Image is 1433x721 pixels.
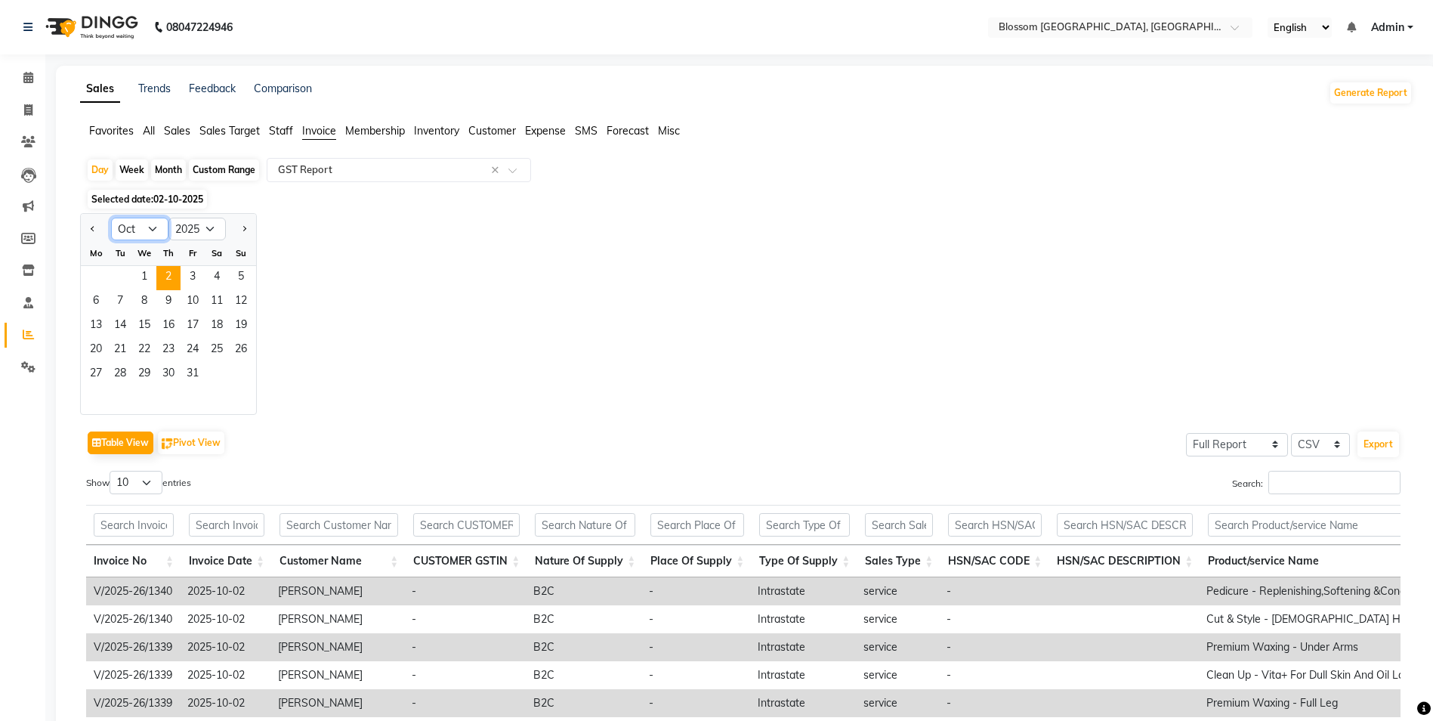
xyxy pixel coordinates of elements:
[181,545,272,577] th: Invoice Date: activate to sort column ascending
[143,124,155,138] span: All
[641,577,750,605] td: -
[270,661,404,689] td: [PERSON_NAME]
[658,124,680,138] span: Misc
[270,689,404,717] td: [PERSON_NAME]
[199,124,260,138] span: Sales Target
[132,314,156,339] div: Wednesday, October 15, 2025
[86,471,191,494] label: Show entries
[168,218,226,240] select: Select year
[94,513,174,537] input: Search Invoice No
[229,339,253,363] div: Sunday, October 26, 2025
[39,6,142,48] img: logo
[156,266,181,290] div: Thursday, October 2, 2025
[229,314,253,339] div: Sunday, October 19, 2025
[404,577,526,605] td: -
[205,339,229,363] span: 25
[279,513,398,537] input: Search Customer Name
[180,661,270,689] td: 2025-10-02
[86,605,180,633] td: V/2025-26/1340
[84,339,108,363] span: 20
[526,577,641,605] td: B2C
[272,545,406,577] th: Customer Name: activate to sort column ascending
[270,577,404,605] td: [PERSON_NAME]
[205,266,229,290] span: 4
[189,513,264,537] input: Search Invoice Date
[404,633,526,661] td: -
[404,689,526,717] td: -
[180,633,270,661] td: 2025-10-02
[641,605,750,633] td: -
[856,633,939,661] td: service
[526,605,641,633] td: B2C
[108,241,132,265] div: Tu
[108,363,132,387] span: 28
[132,241,156,265] div: We
[229,290,253,314] div: Sunday, October 12, 2025
[180,605,270,633] td: 2025-10-02
[750,689,856,717] td: Intrastate
[189,159,259,181] div: Custom Range
[156,241,181,265] div: Th
[406,545,527,577] th: CUSTOMER GSTIN: activate to sort column ascending
[111,218,168,240] select: Select month
[205,266,229,290] div: Saturday, October 4, 2025
[84,314,108,339] div: Monday, October 13, 2025
[229,290,253,314] span: 12
[750,661,856,689] td: Intrastate
[1357,432,1399,457] button: Export
[132,290,156,314] span: 8
[156,290,181,314] div: Thursday, October 9, 2025
[132,363,156,387] span: 29
[948,513,1042,537] input: Search HSN/SAC CODE
[939,689,1048,717] td: -
[88,159,113,181] div: Day
[205,314,229,339] div: Saturday, October 18, 2025
[1371,20,1404,36] span: Admin
[86,545,181,577] th: Invoice No: activate to sort column ascending
[525,124,566,138] span: Expense
[1049,545,1200,577] th: HSN/SAC DESCRIPTION: activate to sort column ascending
[269,124,293,138] span: Staff
[181,266,205,290] div: Friday, October 3, 2025
[158,432,224,454] button: Pivot View
[491,162,504,178] span: Clear all
[750,577,856,605] td: Intrastate
[87,217,99,241] button: Previous month
[84,290,108,314] div: Monday, October 6, 2025
[156,314,181,339] div: Thursday, October 16, 2025
[650,513,744,537] input: Search Place Of Supply
[229,266,253,290] div: Sunday, October 5, 2025
[750,605,856,633] td: Intrastate
[856,689,939,717] td: service
[84,363,108,387] div: Monday, October 27, 2025
[759,513,850,537] input: Search Type Of Supply
[205,290,229,314] div: Saturday, October 11, 2025
[939,605,1048,633] td: -
[108,314,132,339] div: Tuesday, October 14, 2025
[189,82,236,95] a: Feedback
[856,661,939,689] td: service
[181,241,205,265] div: Fr
[527,545,643,577] th: Nature Of Supply: activate to sort column ascending
[229,339,253,363] span: 26
[132,266,156,290] div: Wednesday, October 1, 2025
[84,339,108,363] div: Monday, October 20, 2025
[1268,471,1401,494] input: Search:
[84,241,108,265] div: Mo
[84,290,108,314] span: 6
[270,633,404,661] td: [PERSON_NAME]
[80,76,120,103] a: Sales
[414,124,459,138] span: Inventory
[132,314,156,339] span: 15
[413,513,520,537] input: Search CUSTOMER GSTIN
[86,661,180,689] td: V/2025-26/1339
[641,633,750,661] td: -
[181,266,205,290] span: 3
[86,689,180,717] td: V/2025-26/1339
[345,124,405,138] span: Membership
[156,339,181,363] span: 23
[939,633,1048,661] td: -
[939,661,1048,689] td: -
[643,545,752,577] th: Place Of Supply: activate to sort column ascending
[526,689,641,717] td: B2C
